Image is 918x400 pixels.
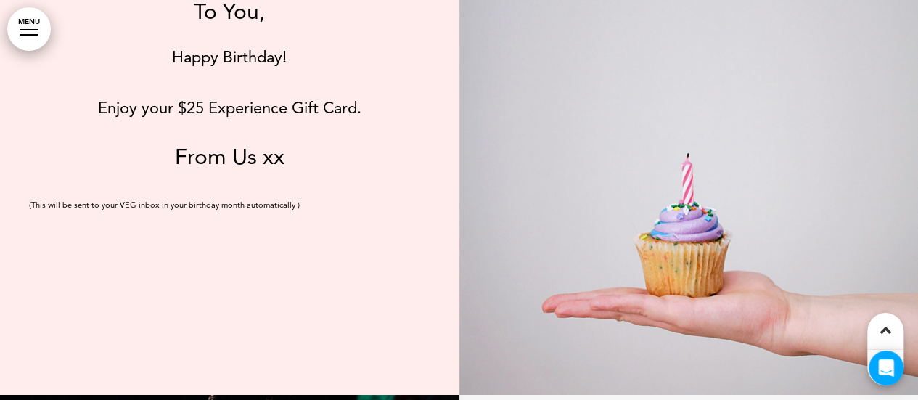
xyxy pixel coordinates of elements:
p: Enjoy your $25 Experience Gift Card. [29,95,430,121]
h6: From Us xx [29,146,430,168]
div: Open Intercom Messenger [869,351,903,385]
span: (This will be sent to your VEG inbox in your birthday month automatically ) [29,200,300,210]
a: MENU [7,7,51,51]
p: Happy Birthday! [29,44,430,70]
h6: To You, [29,1,430,23]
